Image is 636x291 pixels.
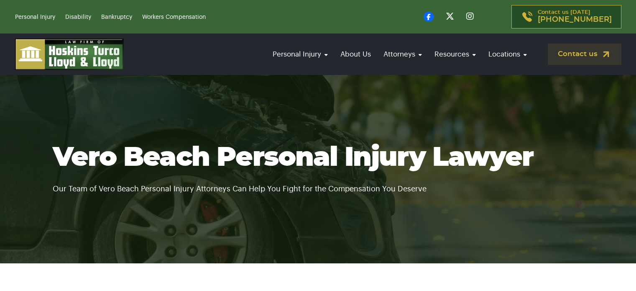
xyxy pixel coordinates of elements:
[101,14,132,20] a: Bankruptcy
[336,42,375,66] a: About Us
[53,173,584,195] p: Our Team of Vero Beach Personal Injury Attorneys Can Help You Fight for the Compensation You Deserve
[142,14,206,20] a: Workers Compensation
[548,44,621,65] a: Contact us
[484,42,531,66] a: Locations
[65,14,91,20] a: Disability
[15,14,55,20] a: Personal Injury
[538,15,612,24] span: [PHONE_NUMBER]
[268,42,332,66] a: Personal Injury
[511,5,621,28] a: Contact us [DATE][PHONE_NUMBER]
[379,42,426,66] a: Attorneys
[430,42,480,66] a: Resources
[53,143,584,173] h1: Vero Beach Personal Injury Lawyer
[538,10,612,24] p: Contact us [DATE]
[15,39,124,70] img: logo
